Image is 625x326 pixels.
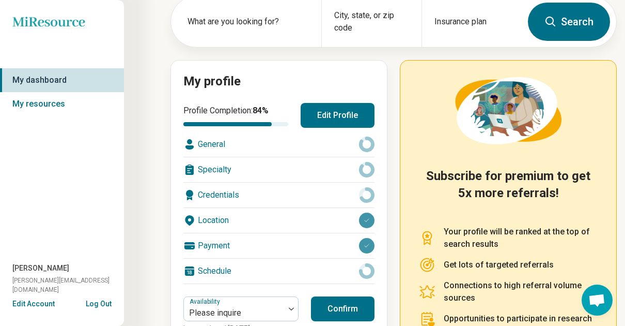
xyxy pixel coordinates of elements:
[183,105,288,126] div: Profile Completion:
[183,132,374,157] div: General
[12,276,124,294] span: [PERSON_NAME][EMAIL_ADDRESS][DOMAIN_NAME]
[12,263,69,274] span: [PERSON_NAME]
[301,103,374,128] button: Edit Profile
[444,226,598,250] p: Your profile will be ranked at the top of search results
[183,73,374,91] h2: My profile
[86,299,112,307] button: Log Out
[253,106,269,115] span: 84 %
[528,3,610,41] button: Search
[12,299,55,309] button: Edit Account
[183,157,374,182] div: Specialty
[419,168,598,213] h2: Subscribe for premium to get 5x more referrals!
[183,208,374,233] div: Location
[582,285,613,316] a: Open chat
[183,233,374,258] div: Payment
[187,16,309,28] label: What are you looking for?
[183,183,374,208] div: Credentials
[444,259,554,271] p: Get lots of targeted referrals
[444,279,598,304] p: Connections to high referral volume sources
[190,298,222,305] label: Availability
[311,297,374,321] button: Confirm
[444,313,592,325] p: Opportunities to participate in research
[183,259,374,284] div: Schedule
